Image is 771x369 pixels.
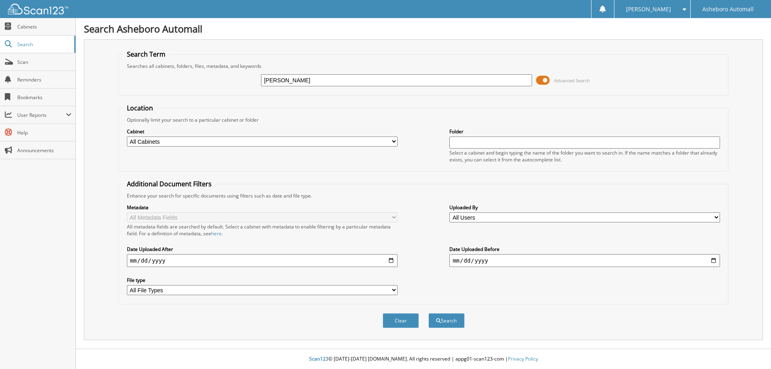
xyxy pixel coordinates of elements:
span: Help [17,129,71,136]
div: © [DATE]-[DATE] [DOMAIN_NAME]. All rights reserved | appg01-scan123-com | [76,349,771,369]
div: All metadata fields are searched by default. Select a cabinet with metadata to enable filtering b... [127,223,398,237]
span: Scan [17,59,71,65]
a: here [211,230,222,237]
legend: Search Term [123,50,169,59]
a: Privacy Policy [508,355,538,362]
label: File type [127,277,398,283]
label: Folder [449,128,720,135]
img: scan123-logo-white.svg [8,4,68,14]
span: Advanced Search [554,77,590,84]
span: [PERSON_NAME] [626,7,671,12]
label: Metadata [127,204,398,211]
label: Uploaded By [449,204,720,211]
legend: Additional Document Filters [123,179,216,188]
div: Select a cabinet and begin typing the name of the folder you want to search in. If the name match... [449,149,720,163]
iframe: Chat Widget [731,330,771,369]
span: Reminders [17,76,71,83]
button: Clear [383,313,419,328]
label: Cabinet [127,128,398,135]
span: Bookmarks [17,94,71,101]
span: Search [17,41,70,48]
div: Searches all cabinets, folders, files, metadata, and keywords [123,63,724,69]
button: Search [428,313,465,328]
h1: Search Asheboro Automall [84,22,763,35]
span: User Reports [17,112,66,118]
span: Cabinets [17,23,71,30]
div: Enhance your search for specific documents using filters such as date and file type. [123,192,724,199]
legend: Location [123,104,157,112]
span: Asheboro Automall [702,7,754,12]
label: Date Uploaded After [127,246,398,253]
div: Optionally limit your search to a particular cabinet or folder [123,116,724,123]
span: Announcements [17,147,71,154]
input: start [127,254,398,267]
span: Scan123 [309,355,328,362]
label: Date Uploaded Before [449,246,720,253]
input: end [449,254,720,267]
